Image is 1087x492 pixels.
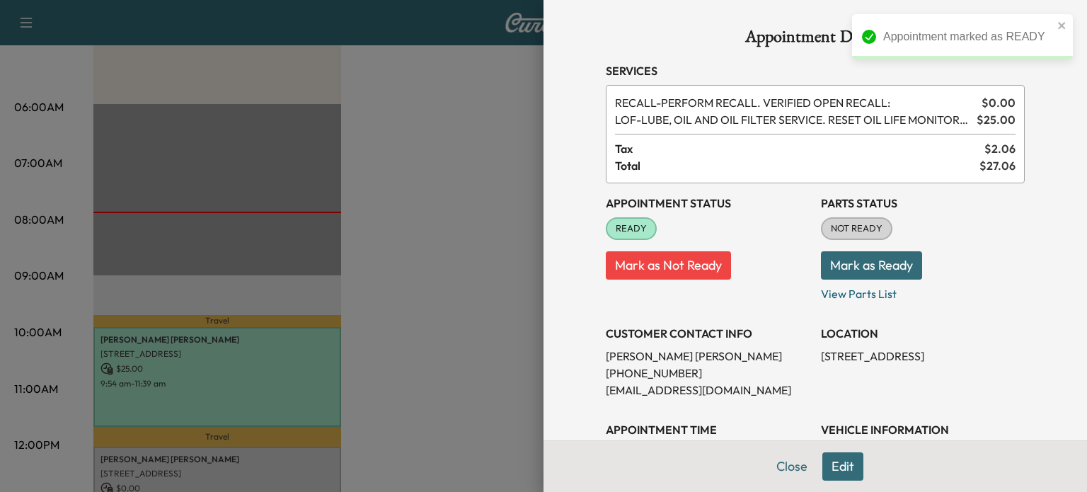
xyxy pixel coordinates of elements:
[767,452,817,481] button: Close
[606,62,1025,79] h3: Services
[615,157,979,174] span: Total
[615,111,971,128] span: LUBE, OIL AND OIL FILTER SERVICE. RESET OIL LIFE MONITOR. HAZARDOUS WASTE FEE WILL BE APPLIED.
[821,280,1025,302] p: View Parts List
[821,348,1025,365] p: [STREET_ADDRESS]
[606,28,1025,51] h1: Appointment Details
[606,325,810,342] h3: CUSTOMER CONTACT INFO
[982,94,1016,111] span: $ 0.00
[606,348,810,365] p: [PERSON_NAME] [PERSON_NAME]
[822,222,891,236] span: NOT READY
[822,452,863,481] button: Edit
[821,325,1025,342] h3: LOCATION
[606,421,810,438] h3: APPOINTMENT TIME
[1057,20,1067,31] button: close
[607,222,655,236] span: READY
[979,157,1016,174] span: $ 27.06
[984,140,1016,157] span: $ 2.06
[606,195,810,212] h3: Appointment Status
[615,94,976,111] span: PERFORM RECALL. VERIFIED OPEN RECALL:
[606,365,810,382] p: [PHONE_NUMBER]
[821,421,1025,438] h3: VEHICLE INFORMATION
[821,195,1025,212] h3: Parts Status
[821,251,922,280] button: Mark as Ready
[615,140,984,157] span: Tax
[606,382,810,399] p: [EMAIL_ADDRESS][DOMAIN_NAME]
[606,251,731,280] button: Mark as Not Ready
[883,28,1053,45] div: Appointment marked as READY
[977,111,1016,128] span: $ 25.00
